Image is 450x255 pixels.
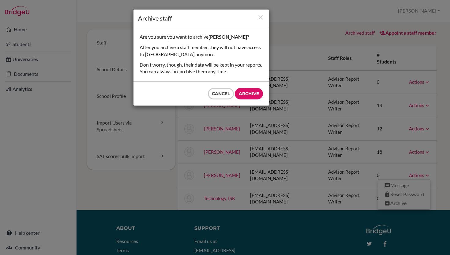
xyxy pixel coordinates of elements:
input: Archive [235,88,263,99]
strong: [PERSON_NAME]? [208,34,249,40]
button: Cancel [208,88,234,99]
h1: Archive staff [138,14,264,22]
div: Are you sure you want to archive After you archive a staff member, they will not have access to [... [133,27,269,81]
button: Close [257,14,264,22]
